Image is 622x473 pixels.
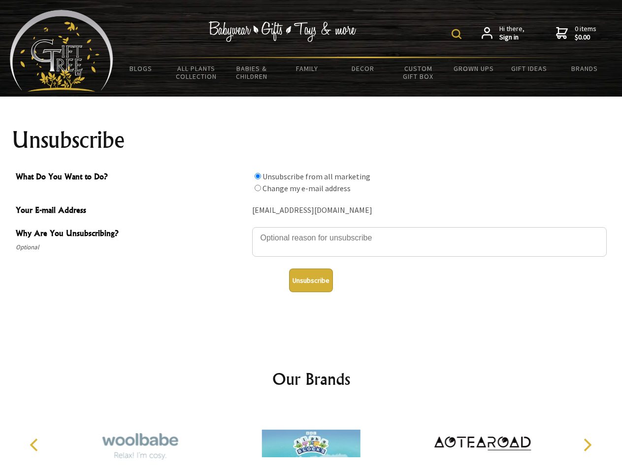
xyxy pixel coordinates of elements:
a: Family [280,58,335,79]
span: 0 items [575,24,596,42]
a: 0 items$0.00 [556,25,596,42]
input: What Do You Want to Do? [255,185,261,191]
img: Babywear - Gifts - Toys & more [209,21,357,42]
label: Unsubscribe from all marketing [262,171,370,181]
a: Decor [335,58,391,79]
h2: Our Brands [20,367,603,391]
a: All Plants Collection [169,58,225,87]
a: Babies & Children [224,58,280,87]
textarea: Why Are You Unsubscribing? [252,227,607,257]
span: Optional [16,241,247,253]
a: BLOGS [113,58,169,79]
button: Unsubscribe [289,269,333,292]
img: product search [452,29,461,39]
a: Hi there,Sign in [482,25,524,42]
span: Your E-mail Address [16,204,247,218]
a: Grown Ups [446,58,501,79]
button: Previous [25,434,46,456]
a: Custom Gift Box [391,58,446,87]
a: Gift Ideas [501,58,557,79]
label: Change my e-mail address [262,183,351,193]
img: Babyware - Gifts - Toys and more... [10,10,113,92]
div: [EMAIL_ADDRESS][DOMAIN_NAME] [252,203,607,218]
strong: Sign in [499,33,524,42]
h1: Unsubscribe [12,128,611,152]
button: Next [576,434,598,456]
span: Hi there, [499,25,524,42]
a: Brands [557,58,613,79]
input: What Do You Want to Do? [255,173,261,179]
strong: $0.00 [575,33,596,42]
span: What Do You Want to Do? [16,170,247,185]
span: Why Are You Unsubscribing? [16,227,247,241]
